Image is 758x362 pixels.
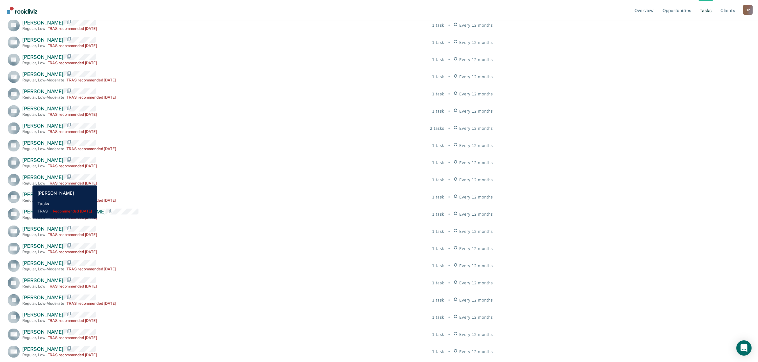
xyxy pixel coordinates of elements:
div: Regular , Low-Moderate [22,267,64,271]
div: • [448,229,450,234]
div: Open Intercom Messenger [736,340,752,356]
div: 1 task [432,160,444,166]
div: • [448,177,450,183]
div: 1 task [432,74,444,80]
span: [PERSON_NAME] [22,37,63,43]
span: Every 12 months [459,40,493,45]
div: Regular , Low-Moderate [22,95,64,100]
div: TRAS recommended [DATE] [67,147,116,151]
span: [PERSON_NAME] [22,88,63,94]
div: Regular , Low [22,233,45,237]
div: 1 task [432,40,444,45]
div: • [448,160,450,166]
div: • [448,91,450,97]
span: Every 12 months [459,160,493,166]
div: Regular , Low [22,44,45,48]
span: [PERSON_NAME] [22,277,63,283]
div: • [448,40,450,45]
div: 1 task [432,23,444,28]
span: Every 12 months [459,229,493,234]
div: Regular , Low-Moderate [22,198,64,203]
div: TRAS recommended [DATE] [48,61,97,65]
div: 1 task [432,297,444,303]
div: TRAS recommended [DATE] [48,164,97,168]
span: Every 12 months [459,332,493,338]
span: Every 12 months [459,74,493,80]
div: 1 task [432,177,444,183]
div: 1 task [432,263,444,269]
span: Every 12 months [459,349,493,355]
div: 1 task [432,194,444,200]
div: Regular , Low-Moderate [22,78,64,82]
div: Regular , Low [22,181,45,185]
span: Every 12 months [459,23,493,28]
div: Regular , Low [22,284,45,289]
span: [PERSON_NAME] [22,71,63,77]
span: [PERSON_NAME] [22,140,63,146]
div: • [448,57,450,63]
span: Every 12 months [459,194,493,200]
span: Every 12 months [459,177,493,183]
span: [PERSON_NAME] [22,346,63,352]
span: Every 12 months [459,297,493,303]
div: • [448,349,450,355]
div: 1 task [432,108,444,114]
div: Regular , Low [22,112,45,117]
div: 2 tasks [430,126,444,131]
div: Regular , Low [22,250,45,254]
span: [PERSON_NAME] [22,226,63,232]
div: Regular , Low [22,215,45,220]
div: O P [743,5,753,15]
div: Regular , Low [22,336,45,340]
div: • [448,315,450,320]
span: Every 12 months [459,263,493,269]
span: Every 12 months [459,280,493,286]
div: TRAS recommended [DATE] [67,78,116,82]
div: • [448,332,450,338]
div: • [448,280,450,286]
span: [PERSON_NAME] [22,106,63,112]
div: TRAS recommended [DATE] [67,267,116,271]
span: [PERSON_NAME] [PERSON_NAME] [22,209,106,215]
div: TRAS recommended [DATE] [48,353,97,357]
div: TRAS recommended [DATE] [48,112,97,117]
div: Regular , Low [22,164,45,168]
span: [PERSON_NAME] [22,123,63,129]
div: • [448,246,450,252]
button: Profile dropdown button [743,5,753,15]
div: Regular , Low [22,61,45,65]
div: • [448,194,450,200]
div: Regular , Low-Moderate [22,301,64,306]
div: 1 task [432,332,444,338]
div: 1 task [432,246,444,252]
span: Every 12 months [459,315,493,320]
div: Regular , Low-Moderate [22,147,64,151]
span: [PERSON_NAME] [22,295,63,301]
span: Every 12 months [459,108,493,114]
div: TRAS recommended [DATE] [48,250,97,254]
div: 1 task [432,315,444,320]
div: TRAS recommended [DATE] [48,284,97,289]
div: • [448,212,450,217]
div: 1 task [432,57,444,63]
span: [PERSON_NAME] [22,312,63,318]
div: 1 task [432,349,444,355]
span: [PERSON_NAME] [22,54,63,60]
div: Regular , Low [22,318,45,323]
div: 1 task [432,280,444,286]
span: [PERSON_NAME] [22,260,63,266]
div: Regular , Low [22,353,45,357]
div: TRAS recommended [DATE] [48,26,97,31]
div: • [448,297,450,303]
div: 1 task [432,143,444,149]
div: TRAS recommended [DATE] [48,318,97,323]
div: TRAS recommended [DATE] [48,233,97,237]
div: TRAS recommended [DATE] [48,181,97,185]
div: • [448,23,450,28]
div: TRAS recommended [DATE] [48,336,97,340]
div: • [448,108,450,114]
div: Regular , Low [22,129,45,134]
span: [PERSON_NAME] [22,174,63,180]
span: Every 12 months [459,57,493,63]
div: TRAS recommended [DATE] [48,215,97,220]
